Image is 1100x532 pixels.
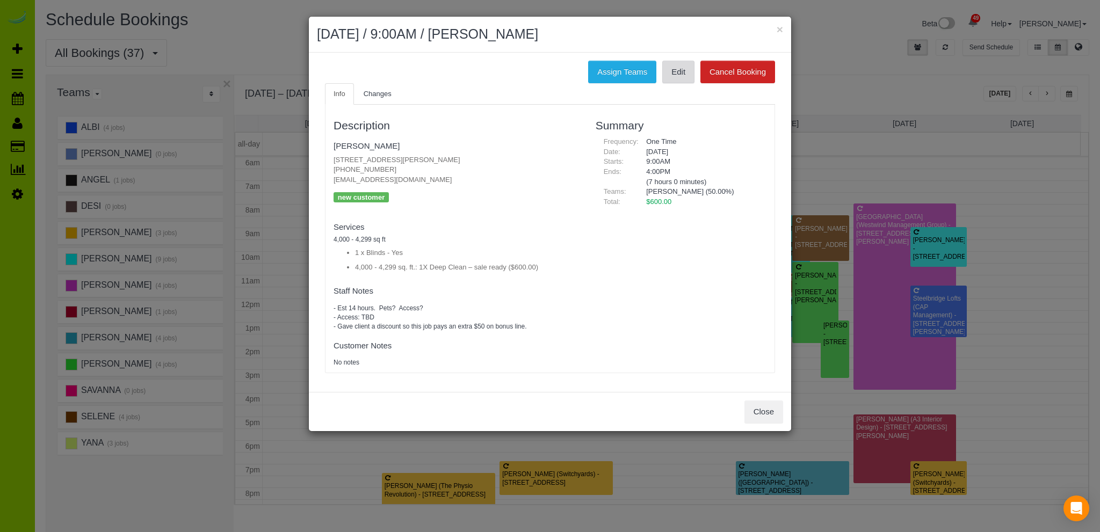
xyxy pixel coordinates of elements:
span: $600.00 [646,198,671,206]
span: Total: [604,198,620,206]
h4: Customer Notes [334,341,580,351]
h5: 4,000 - 4,299 sq ft [334,236,580,243]
div: One Time [638,137,766,147]
div: [DATE] [638,147,766,157]
h3: Summary [596,119,766,132]
a: Info [325,83,354,105]
li: 4,000 - 4,299 sq. ft.: 1X Deep Clean – sale ready ($600.00) [355,263,580,273]
h2: [DATE] / 9:00AM / [PERSON_NAME] [317,25,783,44]
span: Changes [364,90,392,98]
a: Edit [662,61,694,83]
p: [STREET_ADDRESS][PERSON_NAME] [PHONE_NUMBER] [EMAIL_ADDRESS][DOMAIN_NAME] [334,155,580,185]
h4: Staff Notes [334,287,580,296]
button: Close [744,400,783,423]
h4: Services [334,223,580,232]
pre: No notes [334,358,580,367]
h3: Description [334,119,580,132]
span: Info [334,90,345,98]
span: Teams: [604,187,626,195]
a: Changes [355,83,400,105]
li: 1 x Blinds - Yes [355,248,580,258]
span: Date: [604,148,620,156]
button: × [777,24,783,35]
div: 4:00PM (7 hours 0 minutes) [638,167,766,187]
span: Starts: [604,157,624,165]
p: new customer [334,192,389,202]
span: Ends: [604,167,621,176]
pre: - Est 14 hours. Pets? Access? - Access: TBD - Gave client a discount so this job pays an extra $5... [334,304,580,331]
button: Assign Teams [588,61,656,83]
button: Cancel Booking [700,61,775,83]
div: 9:00AM [638,157,766,167]
a: [PERSON_NAME] [334,141,400,150]
span: Frequency: [604,137,639,145]
li: [PERSON_NAME] (50.00%) [646,187,758,197]
div: Open Intercom Messenger [1063,495,1089,521]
